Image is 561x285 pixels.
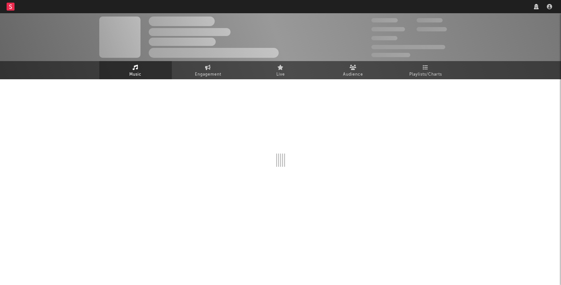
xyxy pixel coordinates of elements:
span: 300,000 [371,18,398,22]
span: Live [276,71,285,79]
span: Engagement [195,71,221,79]
span: 100,000 [417,18,443,22]
a: Live [244,61,317,79]
span: 1,000,000 [417,27,447,31]
a: Engagement [172,61,244,79]
span: Audience [343,71,363,79]
span: 50,000,000 Monthly Listeners [371,45,445,49]
span: 50,000,000 [371,27,405,31]
span: Jump Score: 85.0 [371,53,410,57]
span: 100,000 [371,36,397,40]
span: Music [129,71,141,79]
a: Audience [317,61,390,79]
a: Playlists/Charts [390,61,462,79]
span: Playlists/Charts [409,71,442,79]
a: Music [99,61,172,79]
